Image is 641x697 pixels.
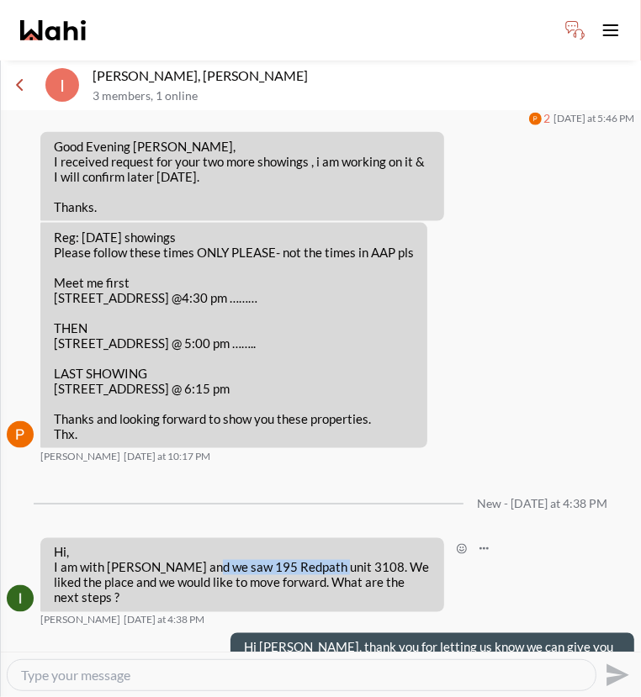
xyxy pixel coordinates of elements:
p: [PERSON_NAME], [PERSON_NAME] [93,67,634,84]
p: THEN [STREET_ADDRESS] @ 5:00 pm …….. [54,320,414,351]
p: Hi, I am with [PERSON_NAME] and we saw 195 Redpath unit 3108. We liked the place and we would lik... [54,545,431,605]
button: Open Message Actions Menu [473,538,495,560]
div: I [45,68,79,102]
p: Thanks and looking forward to show you these properties. Thx. [54,411,414,441]
button: Open Reaction Selector [451,538,473,560]
p: Hi [PERSON_NAME], thank you for letting us know we can give you a call shortly [244,640,621,670]
time: 2025-08-12T20:38:49.985Z [124,614,204,627]
textarea: Type your message [21,667,582,684]
a: Wahi homepage [20,20,86,40]
p: Reg: [DATE] showings Please follow these times ONLY PLEASE- not the times in AAP pls [54,230,414,260]
div: Irina Krasyuk [7,585,34,612]
img: P [529,113,542,125]
span: [PERSON_NAME] [40,614,120,627]
p: Meet me first [STREET_ADDRESS] @4:30 pm ……… [54,275,414,305]
img: P [7,421,34,448]
div: New - [DATE] at 4:38 PM [477,497,607,511]
span: 2 [543,112,550,126]
div: Paul Sharma [7,421,34,448]
p: LAST SHOWING [STREET_ADDRESS] @ 6:15 pm [54,366,414,396]
time: 2025-08-11T21:46:40.886Z [554,112,634,125]
img: I [7,585,34,612]
button: Send [596,656,634,694]
span: [PERSON_NAME] [40,450,120,463]
button: Toggle open navigation menu [594,13,628,47]
div: Paul Sharma [529,113,542,125]
p: Good Evening [PERSON_NAME], I received request for your two more showings , i am working on it & ... [54,139,431,214]
time: 2025-08-12T02:17:15.859Z [124,450,210,463]
p: 3 members , 1 online [93,89,634,103]
button: Menu [7,69,32,101]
